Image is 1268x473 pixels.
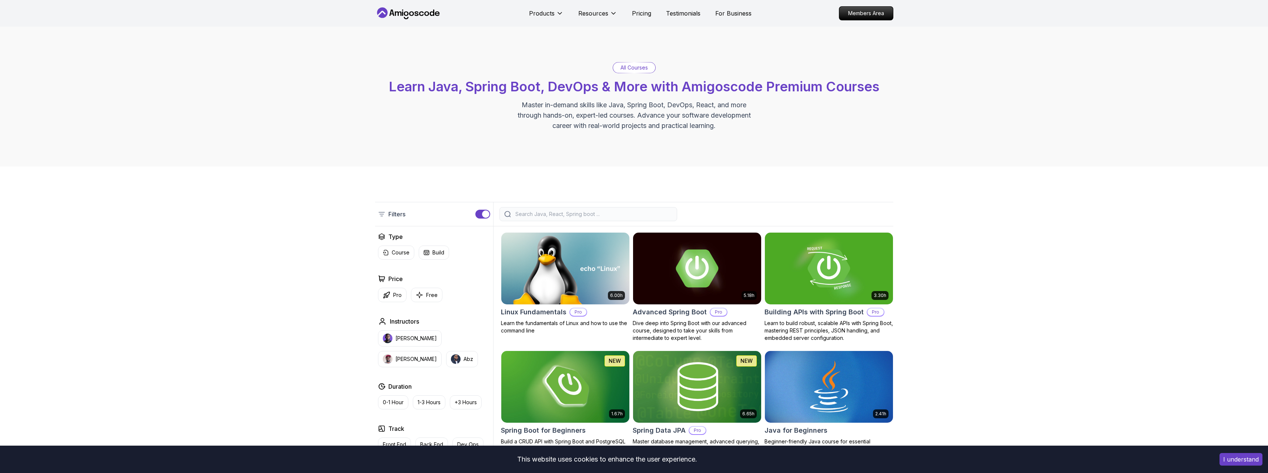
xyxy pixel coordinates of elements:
button: Resources [578,9,617,24]
span: Learn Java, Spring Boot, DevOps & More with Amigoscode Premium Courses [389,78,879,95]
p: NEW [609,357,621,365]
p: Build a CRUD API with Spring Boot and PostgreSQL database using Spring Data JPA and Spring AI [501,438,630,453]
button: 0-1 Hour [378,395,408,409]
p: Products [529,9,555,18]
p: 1-3 Hours [418,399,441,406]
p: Pro [393,291,402,299]
img: instructor img [383,334,392,343]
a: Pricing [632,9,651,18]
h2: Java for Beginners [765,425,827,436]
a: Members Area [839,6,893,20]
button: instructor img[PERSON_NAME] [378,351,442,367]
button: Free [411,288,442,302]
p: 6.00h [610,293,623,298]
p: +3 Hours [455,399,477,406]
h2: Duration [388,382,412,391]
p: 1.67h [611,411,623,417]
img: Building APIs with Spring Boot card [765,233,893,304]
p: All Courses [620,64,648,71]
h2: Spring Data JPA [633,425,686,436]
a: Advanced Spring Boot card5.18hAdvanced Spring BootProDive deep into Spring Boot with our advanced... [633,232,762,342]
p: Master database management, advanced querying, and expert data handling with ease [633,438,762,453]
p: Free [426,291,438,299]
button: Back End [415,437,448,452]
p: NEW [740,357,753,365]
img: Spring Boot for Beginners card [501,351,629,423]
a: Linux Fundamentals card6.00hLinux FundamentalsProLearn the fundamentals of Linux and how to use t... [501,232,630,334]
h2: Price [388,274,403,283]
a: Testimonials [666,9,700,18]
button: +3 Hours [450,395,482,409]
p: Filters [388,210,405,219]
h2: Linux Fundamentals [501,307,566,317]
p: Dive deep into Spring Boot with our advanced course, designed to take your skills from intermedia... [633,320,762,342]
p: 3.30h [874,293,886,298]
p: Build [432,249,444,256]
p: Resources [578,9,608,18]
p: Members Area [839,7,893,20]
a: Spring Boot for Beginners card1.67hNEWSpring Boot for BeginnersBuild a CRUD API with Spring Boot ... [501,351,630,453]
p: [PERSON_NAME] [395,355,437,363]
button: 1-3 Hours [413,395,445,409]
p: 5.18h [744,293,755,298]
button: Accept cookies [1220,453,1262,466]
p: Dev Ops [457,441,479,448]
button: Front End [378,437,411,452]
p: 6.65h [742,411,755,417]
p: Beginner-friendly Java course for essential programming skills and application development [765,438,893,453]
p: Pro [570,308,586,316]
p: Front End [383,441,406,448]
p: Learn the fundamentals of Linux and how to use the command line [501,320,630,334]
img: Advanced Spring Boot card [633,233,761,304]
p: Pro [689,427,706,434]
img: Java for Beginners card [765,351,893,423]
div: This website uses cookies to enhance the user experience. [6,451,1208,467]
button: Course [378,246,414,260]
img: Linux Fundamentals card [501,233,629,304]
h2: Building APIs with Spring Boot [765,307,864,317]
a: Java for Beginners card2.41hJava for BeginnersBeginner-friendly Java course for essential program... [765,351,893,453]
h2: Type [388,232,403,241]
button: instructor img[PERSON_NAME] [378,330,442,347]
h2: Advanced Spring Boot [633,307,707,317]
h2: Spring Boot for Beginners [501,425,586,436]
p: 2.41h [875,411,886,417]
button: Pro [378,288,407,302]
input: Search Java, React, Spring boot ... [514,210,672,218]
button: Build [419,246,449,260]
p: Master in-demand skills like Java, Spring Boot, DevOps, React, and more through hands-on, expert-... [510,100,759,131]
img: Spring Data JPA card [633,351,761,423]
p: Learn to build robust, scalable APIs with Spring Boot, mastering REST principles, JSON handling, ... [765,320,893,342]
p: Pro [710,308,727,316]
button: instructor imgAbz [446,351,478,367]
a: Spring Data JPA card6.65hNEWSpring Data JPAProMaster database management, advanced querying, and ... [633,351,762,453]
p: Back End [420,441,443,448]
button: Dev Ops [452,437,484,452]
p: 0-1 Hour [383,399,404,406]
p: [PERSON_NAME] [395,335,437,342]
h2: Track [388,424,404,433]
button: Products [529,9,563,24]
a: Building APIs with Spring Boot card3.30hBuilding APIs with Spring BootProLearn to build robust, s... [765,232,893,342]
img: instructor img [383,354,392,364]
p: Abz [464,355,473,363]
p: Course [392,249,409,256]
p: Pro [867,308,884,316]
img: instructor img [451,354,461,364]
a: For Business [715,9,752,18]
h2: Instructors [390,317,419,326]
